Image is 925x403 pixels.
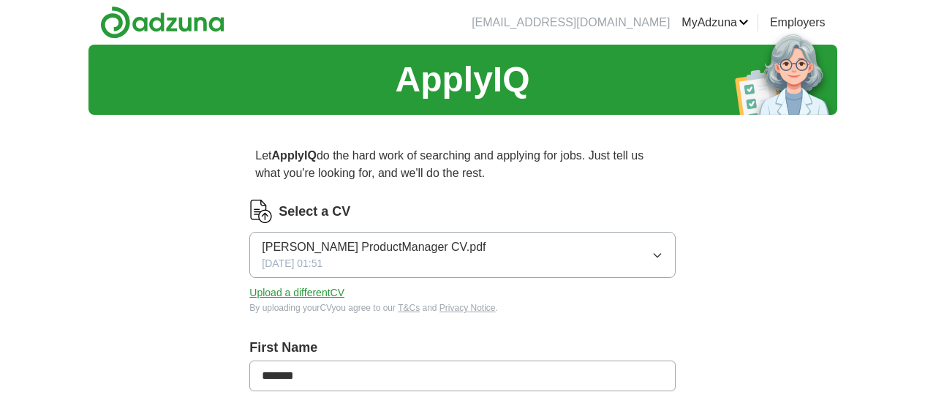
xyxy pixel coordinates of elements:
button: Upload a differentCV [249,285,344,301]
strong: ApplyIQ [272,149,317,162]
img: Adzuna logo [100,6,224,39]
img: CV Icon [249,200,273,223]
li: [EMAIL_ADDRESS][DOMAIN_NAME] [472,14,670,31]
span: [PERSON_NAME] ProductManager CV.pdf [262,238,486,256]
a: Privacy Notice [439,303,496,313]
label: Select a CV [279,202,350,222]
h1: ApplyIQ [395,53,529,106]
a: T&Cs [398,303,420,313]
a: MyAdzuna [682,14,749,31]
p: Let do the hard work of searching and applying for jobs. Just tell us what you're looking for, an... [249,141,675,188]
span: [DATE] 01:51 [262,256,322,271]
a: Employers [770,14,826,31]
button: [PERSON_NAME] ProductManager CV.pdf[DATE] 01:51 [249,232,675,278]
div: By uploading your CV you agree to our and . [249,301,675,315]
label: First Name [249,338,675,358]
